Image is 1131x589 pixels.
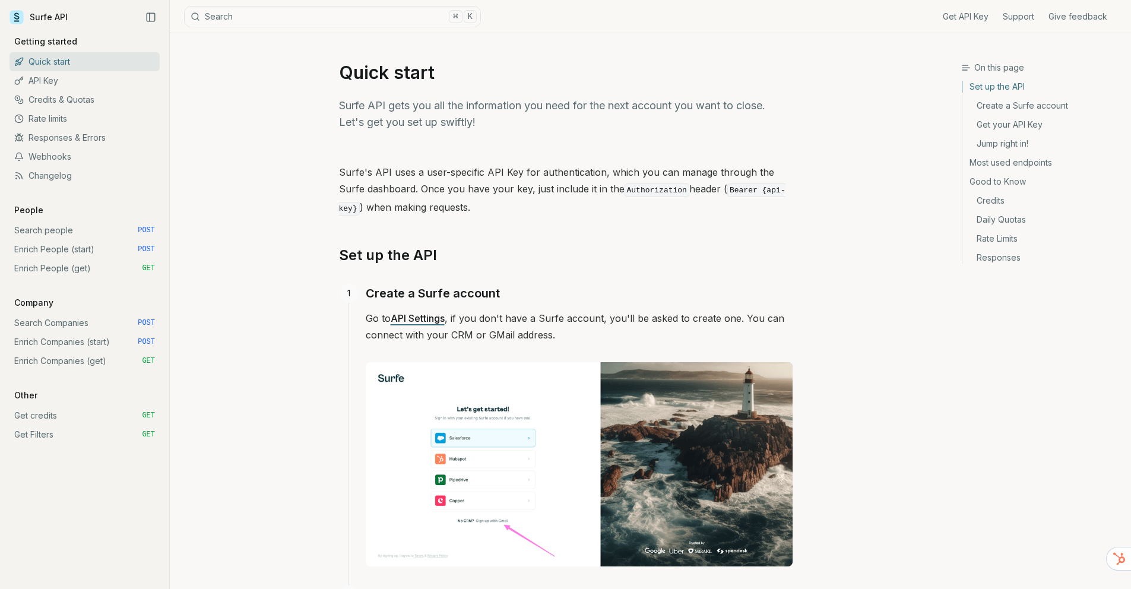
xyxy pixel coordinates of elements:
[9,406,160,425] a: Get credits GET
[9,90,160,109] a: Credits & Quotas
[142,264,155,273] span: GET
[9,166,160,185] a: Changelog
[9,71,160,90] a: API Key
[9,52,160,71] a: Quick start
[625,183,689,197] code: Authorization
[9,128,160,147] a: Responses & Errors
[339,97,793,131] p: Surfe API gets you all the information you need for the next account you want to close. Let's get...
[138,226,155,235] span: POST
[138,318,155,328] span: POST
[962,229,1122,248] a: Rate Limits
[366,284,500,303] a: Create a Surfe account
[961,62,1122,74] h3: On this page
[339,164,793,217] p: Surfe's API uses a user-specific API Key for authentication, which you can manage through the Sur...
[9,109,160,128] a: Rate limits
[138,245,155,254] span: POST
[464,10,477,23] kbd: K
[9,8,68,26] a: Surfe API
[142,411,155,420] span: GET
[962,96,1122,115] a: Create a Surfe account
[339,62,793,83] h1: Quick start
[449,10,462,23] kbd: ⌘
[962,248,1122,264] a: Responses
[138,337,155,347] span: POST
[9,425,160,444] a: Get Filters GET
[9,221,160,240] a: Search people POST
[962,134,1122,153] a: Jump right in!
[962,172,1122,191] a: Good to Know
[9,332,160,351] a: Enrich Companies (start) POST
[9,36,82,47] p: Getting started
[9,313,160,332] a: Search Companies POST
[142,356,155,366] span: GET
[9,259,160,278] a: Enrich People (get) GET
[366,310,793,343] p: Go to , if you don't have a Surfe account, you'll be asked to create one. You can connect with yo...
[1003,11,1034,23] a: Support
[962,191,1122,210] a: Credits
[9,204,48,216] p: People
[1048,11,1107,23] a: Give feedback
[391,312,445,324] a: API Settings
[9,147,160,166] a: Webhooks
[142,430,155,439] span: GET
[962,153,1122,172] a: Most used endpoints
[9,351,160,370] a: Enrich Companies (get) GET
[962,210,1122,229] a: Daily Quotas
[339,246,437,265] a: Set up the API
[9,240,160,259] a: Enrich People (start) POST
[962,81,1122,96] a: Set up the API
[9,297,58,309] p: Company
[962,115,1122,134] a: Get your API Key
[9,389,42,401] p: Other
[366,362,793,566] img: Image
[142,8,160,26] button: Collapse Sidebar
[184,6,481,27] button: Search⌘K
[943,11,989,23] a: Get API Key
